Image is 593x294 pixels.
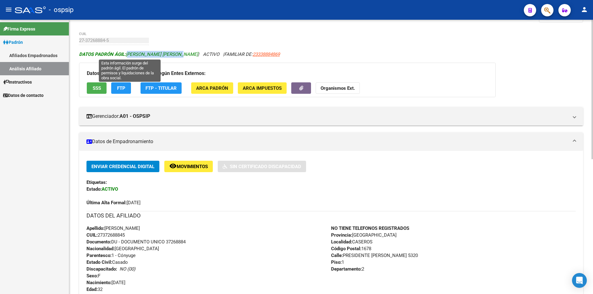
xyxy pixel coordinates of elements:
button: Sin Certificado Discapacidad [218,161,306,172]
span: 1678 [331,246,371,251]
strong: Sexo: [86,273,98,279]
span: PRESIDENTE [PERSON_NAME] 5320 [331,253,418,258]
strong: Apellido: [86,226,104,231]
mat-expansion-panel-header: Gerenciador:A01 - OSPSIP [79,107,583,126]
button: SSS [87,82,107,94]
span: 27372688845 [86,232,125,238]
strong: ACTIVO [102,186,118,192]
button: ARCA Impuestos [238,82,287,94]
strong: Última Alta Formal: [86,200,127,205]
span: FTP [117,85,125,91]
span: F [86,273,100,279]
span: CASEROS [331,239,372,245]
span: [DATE] [86,280,125,285]
i: NO (00) [120,266,135,272]
strong: Estado: [86,186,102,192]
span: Padrón [3,39,23,46]
strong: Estado Civil: [86,259,112,265]
i: | ACTIVO | [79,52,280,57]
span: - ospsip [49,3,74,17]
strong: CUIL: [86,232,98,238]
button: Movimientos [164,161,213,172]
strong: Nacimiento: [86,280,111,285]
strong: Provincia: [331,232,352,238]
button: Organismos Ext. [316,82,360,94]
span: 1 - Cónyuge [86,253,136,258]
span: 32 [86,287,103,292]
mat-panel-title: Datos de Empadronamiento [86,138,568,145]
strong: Discapacitado: [86,266,117,272]
strong: Nacionalidad: [86,246,115,251]
button: FTP - Titular [141,82,182,94]
span: Enviar Credencial Digital [91,164,154,169]
span: Sin Certificado Discapacidad [230,164,301,169]
strong: Localidad: [331,239,352,245]
span: Instructivos [3,79,32,85]
button: ARCA Padrón [191,82,233,94]
h3: DATOS DEL AFILIADO [86,211,576,220]
span: Firma Express [3,26,35,32]
strong: Piso: [331,259,342,265]
button: Enviar Credencial Digital [86,161,159,172]
strong: Calle: [331,253,343,258]
span: ARCA Padrón [196,85,228,91]
span: 1 [331,259,344,265]
span: [PERSON_NAME] [86,226,140,231]
strong: Edad: [86,287,98,292]
span: Datos de contacto [3,92,44,99]
div: Open Intercom Messenger [572,273,587,288]
span: [DATE] [86,200,141,205]
strong: A01 - OSPSIP [120,113,150,120]
strong: DATOS PADRÓN ÁGIL: [79,52,126,57]
strong: NO TIENE TELEFONOS REGISTRADOS [331,226,409,231]
mat-expansion-panel-header: Datos de Empadronamiento [79,132,583,151]
strong: Organismos Ext. [321,85,355,91]
span: SSS [93,85,101,91]
span: FAMILIAR DE: [224,52,280,57]
mat-icon: remove_red_eye [169,162,177,170]
mat-icon: menu [5,6,12,13]
span: [GEOGRAPHIC_DATA] [331,232,397,238]
strong: Etiquetas: [86,180,107,185]
span: 23338884869 [253,52,280,57]
span: DU - DOCUMENTO UNICO 37268884 [86,239,186,245]
span: [PERSON_NAME] [PERSON_NAME] [79,52,198,57]
span: ARCA Impuestos [243,85,282,91]
span: Casado [86,259,128,265]
span: FTP - Titular [145,85,177,91]
span: 2 [331,266,364,272]
h3: Datos Personales y Afiliatorios según Entes Externos: [87,69,488,78]
span: [GEOGRAPHIC_DATA] [86,246,159,251]
strong: Departamento: [331,266,362,272]
span: Movimientos [177,164,208,169]
strong: Parentesco: [86,253,111,258]
mat-icon: person [581,6,588,13]
strong: Documento: [86,239,111,245]
button: FTP [111,82,131,94]
strong: Código Postal: [331,246,361,251]
mat-panel-title: Gerenciador: [86,113,568,120]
